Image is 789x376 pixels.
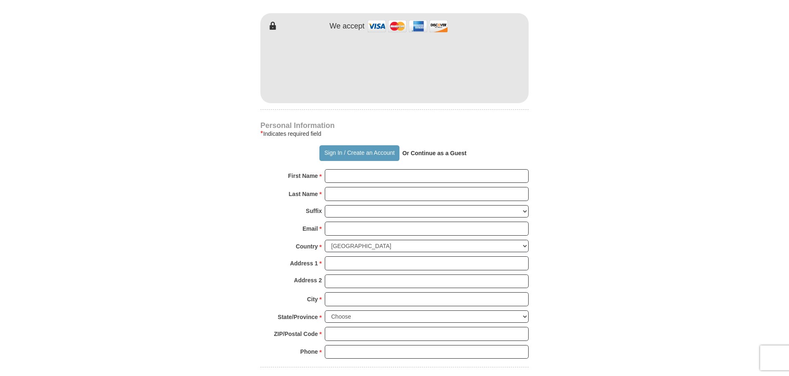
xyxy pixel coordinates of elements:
[402,150,467,156] strong: Or Continue as a Guest
[260,129,529,139] div: Indicates required field
[330,22,365,31] h4: We accept
[278,311,318,323] strong: State/Province
[302,223,318,234] strong: Email
[300,346,318,357] strong: Phone
[260,122,529,129] h4: Personal Information
[288,170,318,182] strong: First Name
[294,274,322,286] strong: Address 2
[289,188,318,200] strong: Last Name
[274,328,318,340] strong: ZIP/Postal Code
[319,145,399,161] button: Sign In / Create an Account
[296,241,318,252] strong: Country
[290,258,318,269] strong: Address 1
[366,17,449,35] img: credit cards accepted
[306,205,322,217] strong: Suffix
[307,293,318,305] strong: City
